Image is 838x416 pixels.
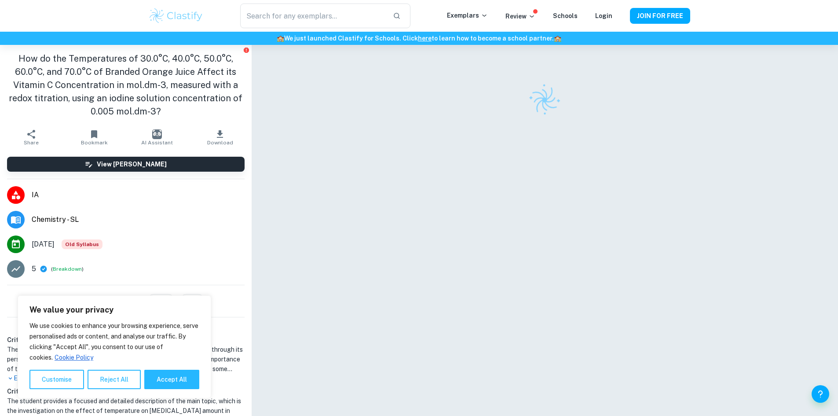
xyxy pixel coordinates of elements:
img: Clastify logo [523,78,567,122]
span: 🏫 [277,35,284,42]
span: Bookmark [81,140,108,146]
a: here [418,35,432,42]
div: We value your privacy [18,295,211,398]
button: AI Assistant [126,125,189,150]
a: Schools [553,12,578,19]
div: 7 [179,294,205,308]
p: Expand [7,374,245,383]
h1: How do the Temperatures of 30.0°C, 40.0°C, 50.0°C, 60.0°C, and 70.0°C of Branded Orange Juice Aff... [7,52,245,118]
input: Search for any exemplars... [240,4,385,28]
button: Help and Feedback [812,385,829,403]
button: Accept All [144,370,199,389]
span: ( ) [51,265,84,273]
button: Reject All [88,370,141,389]
span: Share [24,140,39,146]
span: IA [32,190,245,200]
span: Download [207,140,233,146]
span: 🏫 [554,35,561,42]
span: Chemistry - SL [32,214,245,225]
h1: The student's choice of the topic and research question is well-justified through its personal re... [7,345,245,374]
img: AI Assistant [152,129,162,139]
h6: View [PERSON_NAME] [97,159,167,169]
p: We use cookies to enhance your browsing experience, serve personalised ads or content, and analys... [29,320,199,363]
span: Old Syllabus [62,239,102,249]
a: Login [595,12,612,19]
span: AI Assistant [141,140,173,146]
button: Customise [29,370,84,389]
div: Starting from the May 2025 session, the Chemistry IA requirements have changed. It's OK to refer ... [62,239,102,249]
p: 5 [32,264,36,274]
img: Clastify logo [148,7,204,25]
h6: We just launched Clastify for Schools. Click to learn how to become a school partner. [2,33,836,43]
div: 51 [147,294,175,308]
h6: Criterion B [ 4 / 6 ]: [7,387,245,396]
p: Exemplars [447,11,488,20]
span: [DATE] [32,239,55,250]
button: Report issue [243,47,250,53]
h6: Examiner's summary [4,321,248,331]
button: Download [189,125,252,150]
button: Breakdown [53,265,82,273]
a: Cookie Policy [54,353,94,361]
button: JOIN FOR FREE [630,8,690,24]
h6: Criterion A [ 1 / 2 ]: [7,335,245,345]
button: Bookmark [63,125,126,150]
p: Review [505,11,535,21]
button: View [PERSON_NAME] [7,157,245,172]
p: We value your privacy [29,305,199,315]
